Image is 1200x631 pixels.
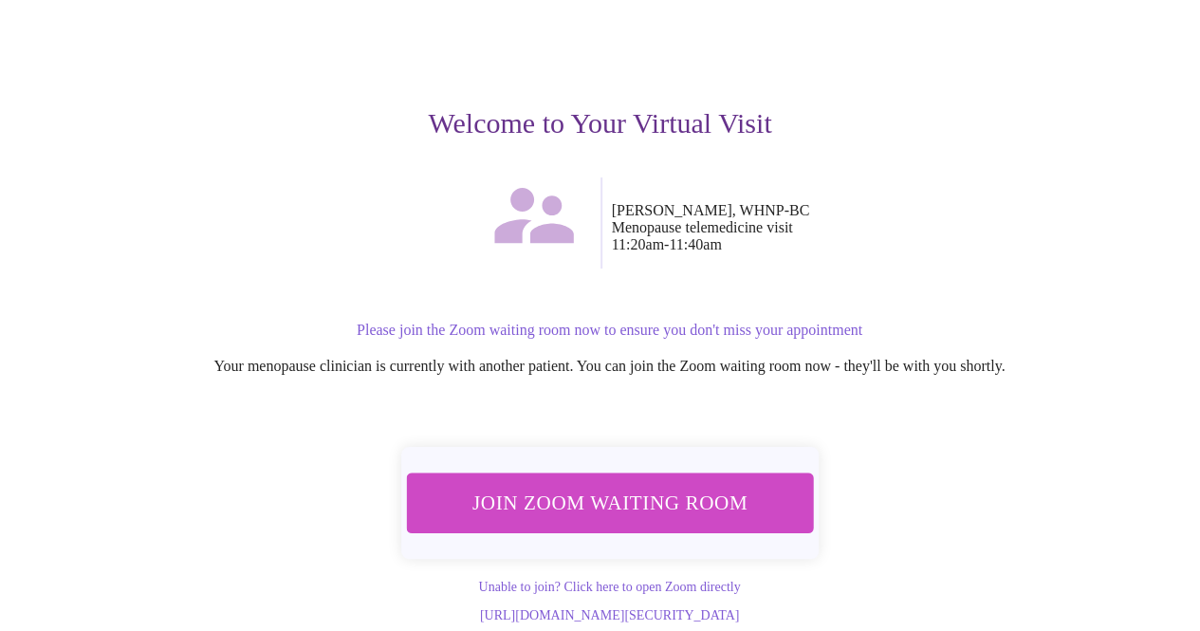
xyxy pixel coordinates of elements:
button: Join Zoom Waiting Room [406,473,813,532]
p: Your menopause clinician is currently with another patient. You can join the Zoom waiting room no... [49,358,1170,375]
span: Join Zoom Waiting Room [431,485,787,520]
p: Please join the Zoom waiting room now to ensure you don't miss your appointment [49,322,1170,339]
a: [URL][DOMAIN_NAME][SECURITY_DATA] [480,608,739,622]
a: Unable to join? Click here to open Zoom directly [478,580,740,594]
h3: Welcome to Your Virtual Visit [30,107,1170,139]
p: [PERSON_NAME], WHNP-BC Menopause telemedicine visit 11:20am - 11:40am [612,202,1171,253]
